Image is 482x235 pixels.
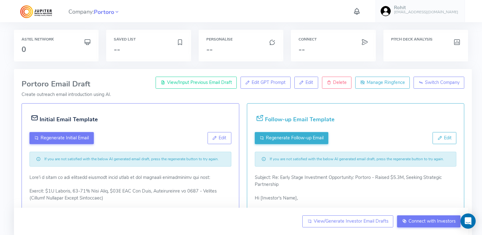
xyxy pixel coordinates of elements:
[314,218,389,224] span: View/Generate Investor Email Drafts
[460,213,476,229] div: Open Intercom Messenger
[94,8,114,16] a: Portoro
[206,45,276,54] h3: --
[22,37,91,41] h6: Astel Network
[219,135,226,141] span: Edit
[355,77,410,89] a: Manage Ringfence
[322,77,352,89] a: Delete
[299,45,368,54] h3: --
[206,37,276,41] h6: Personalise
[444,135,452,141] span: Edit
[391,37,460,41] h6: Pitch Deck Analysis
[167,79,232,86] span: View/Input Previous Email Draft
[394,10,458,14] h6: [EMAIL_ADDRESS][DOMAIN_NAME]
[265,114,335,124] h5: Follow-up Email Template
[367,79,405,86] span: Manage Ringfence
[255,132,329,144] button: Regenerate Follow-up Email
[22,91,464,98] p: Create outreach email introduction using AI.
[114,44,120,54] span: --
[68,6,120,17] span: Company:
[22,44,26,54] span: 0
[305,79,313,86] span: Edit
[41,135,89,141] span: Regenerate Initial Email
[381,6,391,16] img: user-image
[22,80,464,88] h3: Portoro Email Draft
[266,135,324,141] span: Regenerate Follow-up Email
[294,77,318,89] a: Edit
[299,37,368,41] h6: Connect
[208,132,231,144] button: Edit
[333,79,347,86] span: Delete
[394,5,458,10] h5: Rohit
[302,215,393,227] a: View/Generate Investor Email Drafts
[44,156,219,162] small: If you are not satisfied with the below AI generated email draft, press the regenerate button to ...
[433,132,456,144] button: Edit
[252,79,286,86] span: Edit GPT Prompt
[40,114,98,124] h5: Initial Email Template
[270,156,444,162] small: If you are not satisfied with the below AI generated email draft, press the regenerate button to ...
[408,218,456,224] span: Connect with Investors
[114,37,183,41] h6: Saved List
[29,132,94,144] button: Regenerate Initial Email
[397,215,460,227] a: Connect with Investors
[414,77,464,89] a: Switch Company
[425,79,460,86] span: Switch Company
